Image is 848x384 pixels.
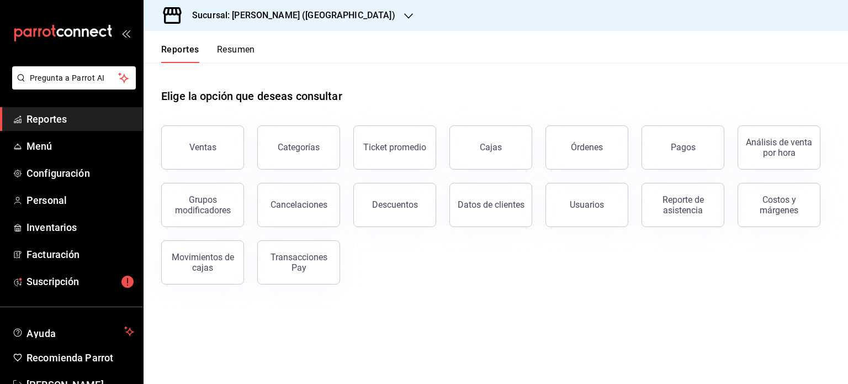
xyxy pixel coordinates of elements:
[257,125,340,170] button: Categorías
[642,183,724,227] button: Reporte de asistencia
[30,72,119,84] span: Pregunta a Parrot AI
[649,194,717,215] div: Reporte de asistencia
[26,166,134,181] span: Configuración
[26,220,134,235] span: Inventarios
[449,183,532,227] button: Datos de clientes
[545,125,628,170] button: Órdenes
[161,44,199,63] button: Reportes
[26,350,134,365] span: Recomienda Parrot
[745,137,813,158] div: Análisis de venta por hora
[161,125,244,170] button: Ventas
[26,274,134,289] span: Suscripción
[449,125,532,170] a: Cajas
[278,142,320,152] div: Categorías
[121,29,130,38] button: open_drawer_menu
[458,199,524,210] div: Datos de clientes
[738,125,820,170] button: Análisis de venta por hora
[738,183,820,227] button: Costos y márgenes
[353,125,436,170] button: Ticket promedio
[8,80,136,92] a: Pregunta a Parrot AI
[264,252,333,273] div: Transacciones Pay
[257,183,340,227] button: Cancelaciones
[12,66,136,90] button: Pregunta a Parrot AI
[271,199,327,210] div: Cancelaciones
[26,112,134,127] span: Reportes
[571,142,603,152] div: Órdenes
[26,139,134,154] span: Menú
[26,247,134,262] span: Facturación
[363,142,426,152] div: Ticket promedio
[353,183,436,227] button: Descuentos
[372,199,418,210] div: Descuentos
[570,199,604,210] div: Usuarios
[26,325,120,338] span: Ayuda
[161,44,255,63] div: navigation tabs
[161,88,342,104] h1: Elige la opción que deseas consultar
[545,183,628,227] button: Usuarios
[161,240,244,285] button: Movimientos de cajas
[642,125,724,170] button: Pagos
[168,252,237,273] div: Movimientos de cajas
[183,9,395,22] h3: Sucursal: [PERSON_NAME] ([GEOGRAPHIC_DATA])
[217,44,255,63] button: Resumen
[745,194,813,215] div: Costos y márgenes
[671,142,696,152] div: Pagos
[161,183,244,227] button: Grupos modificadores
[26,193,134,208] span: Personal
[189,142,216,152] div: Ventas
[257,240,340,285] button: Transacciones Pay
[168,194,237,215] div: Grupos modificadores
[480,141,502,154] div: Cajas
